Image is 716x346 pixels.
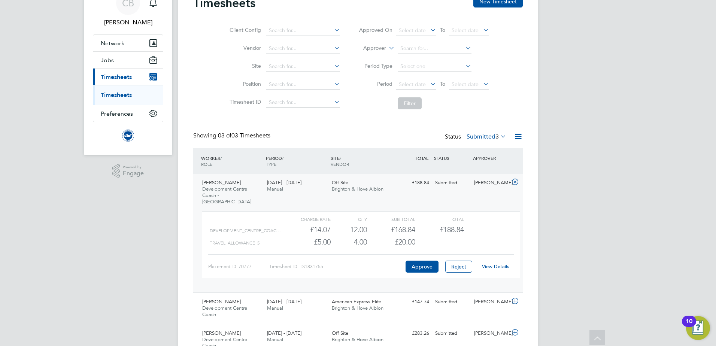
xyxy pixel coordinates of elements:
[123,164,144,170] span: Powered by
[445,261,472,273] button: Reject
[101,91,132,98] a: Timesheets
[393,296,432,308] div: £147.74
[399,81,426,88] span: Select date
[266,25,340,36] input: Search for...
[359,27,392,33] label: Approved On
[445,132,508,142] div: Status
[227,63,261,69] label: Site
[202,179,241,186] span: [PERSON_NAME]
[267,186,283,192] span: Manual
[471,327,510,340] div: [PERSON_NAME]
[398,97,422,109] button: Filter
[267,298,301,305] span: [DATE] - [DATE]
[686,316,710,340] button: Open Resource Center, 10 new notifications
[367,224,415,236] div: £168.84
[267,305,283,311] span: Manual
[112,164,144,178] a: Powered byEngage
[398,43,471,54] input: Search for...
[332,305,383,311] span: Brighton & Hove Albion
[122,130,134,142] img: brightonandhovealbion-logo-retina.png
[432,296,471,308] div: Submitted
[332,186,383,192] span: Brighton & Hove Albion
[432,151,471,165] div: STATUS
[267,330,301,336] span: [DATE] - [DATE]
[193,132,272,140] div: Showing
[332,298,386,305] span: American Express Elite…
[398,61,471,72] input: Select one
[393,327,432,340] div: £283.26
[452,81,479,88] span: Select date
[93,52,163,68] button: Jobs
[101,110,133,117] span: Preferences
[393,177,432,189] div: £188.84
[340,155,341,161] span: /
[329,151,394,171] div: SITE
[495,133,499,140] span: 3
[471,177,510,189] div: [PERSON_NAME]
[199,151,264,171] div: WORKER
[331,161,349,167] span: VENDOR
[267,179,301,186] span: [DATE] - [DATE]
[202,298,241,305] span: [PERSON_NAME]
[332,336,383,343] span: Brighton & Hove Albion
[266,61,340,72] input: Search for...
[399,27,426,34] span: Select date
[359,81,392,87] label: Period
[415,155,428,161] span: TOTAL
[686,321,692,331] div: 10
[432,177,471,189] div: Submitted
[332,179,348,186] span: Off Site
[331,215,367,224] div: QTY
[93,35,163,51] button: Network
[267,336,283,343] span: Manual
[406,261,439,273] button: Approve
[266,43,340,54] input: Search for...
[202,330,241,336] span: [PERSON_NAME]
[218,132,231,139] span: 03 of
[331,224,367,236] div: 12.00
[471,296,510,308] div: [PERSON_NAME]
[210,228,281,233] span: DEVELOPMENT_CENTRE_COAC…
[367,215,415,224] div: Sub Total
[367,236,415,248] div: £20.00
[202,305,247,318] span: Development Centre Coach
[220,155,222,161] span: /
[93,105,163,122] button: Preferences
[266,79,340,90] input: Search for...
[101,73,132,81] span: Timesheets
[467,133,506,140] label: Submitted
[218,132,270,139] span: 03 Timesheets
[266,97,340,108] input: Search for...
[438,79,447,89] span: To
[471,151,510,165] div: APPROVER
[201,161,212,167] span: ROLE
[202,186,251,205] span: Development Centre Coach - [GEOGRAPHIC_DATA]
[440,225,464,234] span: £188.84
[227,45,261,51] label: Vendor
[282,224,331,236] div: £14.07
[359,63,392,69] label: Period Type
[93,130,163,142] a: Go to home page
[432,327,471,340] div: Submitted
[415,215,464,224] div: Total
[266,161,276,167] span: TYPE
[227,98,261,105] label: Timesheet ID
[438,25,447,35] span: To
[227,81,261,87] label: Position
[101,40,124,47] span: Network
[93,85,163,105] div: Timesheets
[264,151,329,171] div: PERIOD
[282,215,331,224] div: Charge rate
[332,330,348,336] span: Off Site
[93,18,163,27] span: Calvin Buckland
[227,27,261,33] label: Client Config
[93,69,163,85] button: Timesheets
[208,261,269,273] div: Placement ID: 70777
[269,261,404,273] div: Timesheet ID: TS1831755
[101,57,114,64] span: Jobs
[482,263,509,270] a: View Details
[282,155,283,161] span: /
[210,240,260,246] span: TRAVEL_ALLOWANCE_5
[123,170,144,177] span: Engage
[352,45,386,52] label: Approver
